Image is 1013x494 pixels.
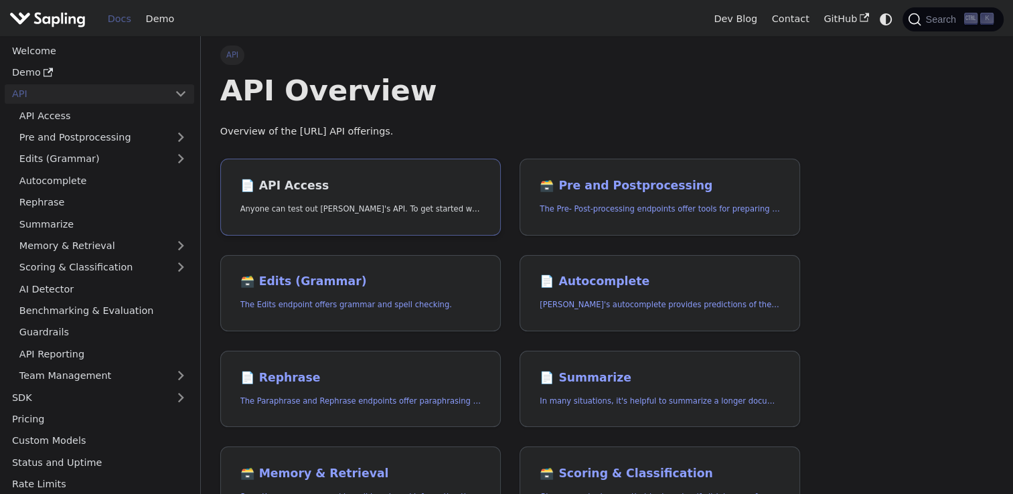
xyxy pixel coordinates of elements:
a: Rephrase [12,193,194,212]
span: Search [921,14,964,25]
a: Demo [139,9,181,29]
p: In many situations, it's helpful to summarize a longer document into a shorter, more easily diges... [540,395,780,408]
a: API [5,84,167,104]
a: Docs [100,9,139,29]
h2: Autocomplete [540,274,780,289]
a: 📄️ Autocomplete[PERSON_NAME]'s autocomplete provides predictions of the next few characters or words [520,255,800,332]
a: Sapling.ai [9,9,90,29]
a: Dev Blog [706,9,764,29]
p: Anyone can test out Sapling's API. To get started with the API, simply: [240,203,481,216]
a: AI Detector [12,279,194,299]
a: Team Management [12,366,194,386]
button: Collapse sidebar category 'API' [167,84,194,104]
img: Sapling.ai [9,9,86,29]
button: Search (Ctrl+K) [903,7,1003,31]
h2: Edits (Grammar) [240,274,481,289]
a: Pricing [5,410,194,429]
a: Demo [5,63,194,82]
a: Welcome [5,41,194,60]
a: Memory & Retrieval [12,236,194,256]
a: 🗃️ Pre and PostprocessingThe Pre- Post-processing endpoints offer tools for preparing your text d... [520,159,800,236]
h1: API Overview [220,72,801,108]
a: SDK [5,388,167,407]
a: Rate Limits [5,475,194,494]
h2: Scoring & Classification [540,467,780,481]
a: API Reporting [12,344,194,363]
a: 🗃️ Edits (Grammar)The Edits endpoint offers grammar and spell checking. [220,255,501,332]
span: API [220,46,245,64]
a: Guardrails [12,323,194,342]
p: The Paraphrase and Rephrase endpoints offer paraphrasing for particular styles. [240,395,481,408]
a: Edits (Grammar) [12,149,194,169]
kbd: K [980,13,994,25]
a: GitHub [816,9,876,29]
a: Status and Uptime [5,452,194,472]
p: The Pre- Post-processing endpoints offer tools for preparing your text data for ingestation as we... [540,203,780,216]
a: Scoring & Classification [12,258,194,277]
a: Autocomplete [12,171,194,190]
a: Summarize [12,214,194,234]
a: API Access [12,106,194,125]
p: The Edits endpoint offers grammar and spell checking. [240,299,481,311]
p: Sapling's autocomplete provides predictions of the next few characters or words [540,299,780,311]
a: Contact [765,9,817,29]
button: Switch between dark and light mode (currently system mode) [876,9,896,29]
p: Overview of the [URL] API offerings. [220,124,801,140]
h2: Rephrase [240,371,481,386]
a: 📄️ SummarizeIn many situations, it's helpful to summarize a longer document into a shorter, more ... [520,351,800,428]
h2: Memory & Retrieval [240,467,481,481]
a: Benchmarking & Evaluation [12,301,194,321]
h2: Summarize [540,371,780,386]
a: 📄️ API AccessAnyone can test out [PERSON_NAME]'s API. To get started with the API, simply: [220,159,501,236]
h2: Pre and Postprocessing [540,179,780,193]
button: Expand sidebar category 'SDK' [167,388,194,407]
nav: Breadcrumbs [220,46,801,64]
a: Custom Models [5,431,194,450]
h2: API Access [240,179,481,193]
a: Pre and Postprocessing [12,128,194,147]
a: 📄️ RephraseThe Paraphrase and Rephrase endpoints offer paraphrasing for particular styles. [220,351,501,428]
